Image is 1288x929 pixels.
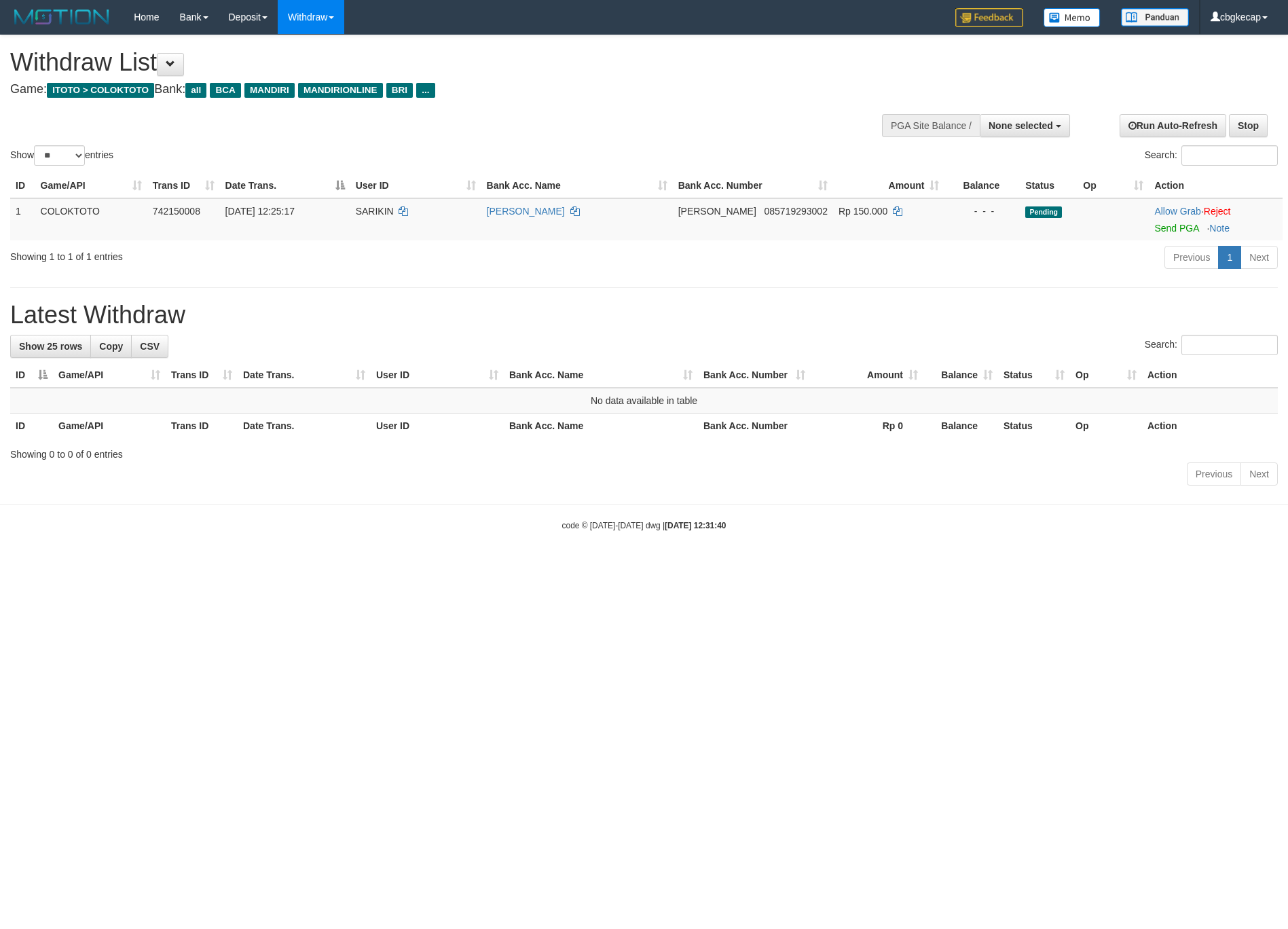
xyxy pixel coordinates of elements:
input: Search: [1181,145,1278,166]
span: None selected [989,120,1053,131]
label: Show entries [10,145,113,166]
button: None selected [980,114,1070,137]
img: MOTION_logo.png [10,7,113,27]
th: Action [1142,414,1278,439]
th: Game/API: activate to sort column ascending [35,173,147,198]
span: all [185,83,206,98]
h1: Latest Withdraw [10,302,1278,329]
th: Status: activate to sort column ascending [998,363,1070,388]
span: MANDIRI [244,83,295,98]
th: Game/API [53,414,166,439]
th: Op: activate to sort column ascending [1078,173,1149,198]
span: BCA [210,83,240,98]
span: Copy [99,341,123,352]
th: Balance [923,414,998,439]
th: Bank Acc. Number: activate to sort column ascending [698,363,811,388]
img: Button%20Memo.svg [1044,8,1101,27]
a: Previous [1187,462,1241,486]
th: Date Trans.: activate to sort column descending [220,173,350,198]
span: CSV [140,341,160,352]
a: Allow Grab [1154,206,1200,217]
small: code © [DATE]-[DATE] dwg | [562,521,726,530]
span: ... [416,83,435,98]
a: CSV [131,335,168,358]
td: COLOKTOTO [35,198,147,240]
label: Search: [1145,335,1278,355]
span: [PERSON_NAME] [678,206,756,217]
th: Rp 0 [811,414,923,439]
th: Bank Acc. Name: activate to sort column ascending [504,363,698,388]
a: 1 [1218,246,1241,269]
select: Showentries [34,145,85,166]
a: Copy [90,335,132,358]
th: Bank Acc. Name: activate to sort column ascending [481,173,673,198]
th: User ID: activate to sort column ascending [350,173,481,198]
strong: [DATE] 12:31:40 [665,521,726,530]
th: Trans ID: activate to sort column ascending [166,363,238,388]
span: MANDIRIONLINE [298,83,383,98]
th: Action [1142,363,1278,388]
th: Game/API: activate to sort column ascending [53,363,166,388]
span: Show 25 rows [19,341,82,352]
div: PGA Site Balance / [882,114,980,137]
th: Date Trans. [238,414,371,439]
a: Send PGA [1154,223,1198,234]
a: Next [1240,462,1278,486]
td: · [1149,198,1283,240]
span: Copy 085719293002 to clipboard [765,206,828,217]
a: [PERSON_NAME] [487,206,565,217]
th: Amount: activate to sort column ascending [833,173,944,198]
div: Showing 0 to 0 of 0 entries [10,442,1278,461]
th: Bank Acc. Number [698,414,811,439]
div: Showing 1 to 1 of 1 entries [10,244,526,263]
a: Reject [1204,206,1231,217]
th: Status [1020,173,1078,198]
img: panduan.png [1121,8,1189,26]
label: Search: [1145,145,1278,166]
th: ID: activate to sort column descending [10,363,53,388]
th: Trans ID [166,414,238,439]
th: Status [998,414,1070,439]
span: SARIKIN [356,206,394,217]
span: 742150008 [153,206,200,217]
th: User ID: activate to sort column ascending [371,363,504,388]
h1: Withdraw List [10,49,845,76]
span: Pending [1025,206,1062,218]
a: Stop [1229,114,1268,137]
a: Note [1209,223,1230,234]
span: ITOTO > COLOKTOTO [47,83,154,98]
span: Rp 150.000 [839,206,887,217]
th: Trans ID: activate to sort column ascending [147,173,220,198]
th: Op: activate to sort column ascending [1070,363,1142,388]
th: Amount: activate to sort column ascending [811,363,923,388]
th: Balance: activate to sort column ascending [923,363,998,388]
th: Bank Acc. Number: activate to sort column ascending [673,173,833,198]
div: - - - [950,204,1014,218]
span: [DATE] 12:25:17 [225,206,295,217]
td: 1 [10,198,35,240]
th: Balance [944,173,1020,198]
a: Show 25 rows [10,335,91,358]
a: Next [1240,246,1278,269]
a: Run Auto-Refresh [1120,114,1226,137]
a: Previous [1164,246,1219,269]
span: · [1154,206,1203,217]
input: Search: [1181,335,1278,355]
img: Feedback.jpg [955,8,1023,27]
th: ID [10,173,35,198]
th: Action [1149,173,1283,198]
h4: Game: Bank: [10,83,845,96]
td: No data available in table [10,388,1278,414]
th: Bank Acc. Name [504,414,698,439]
span: BRI [386,83,413,98]
th: User ID [371,414,504,439]
th: Date Trans.: activate to sort column ascending [238,363,371,388]
th: ID [10,414,53,439]
th: Op [1070,414,1142,439]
